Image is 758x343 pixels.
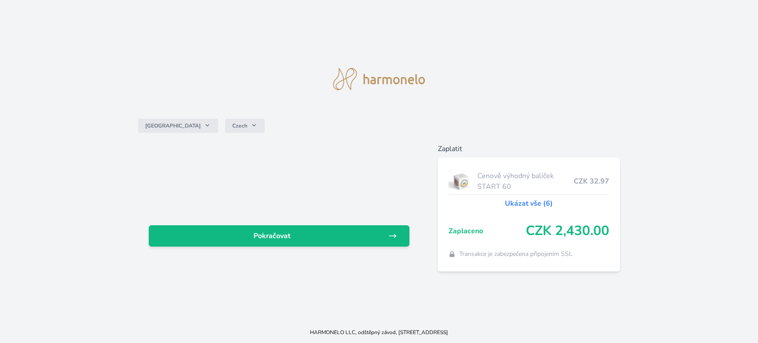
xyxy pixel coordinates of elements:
[574,176,609,187] span: CZK 32.97
[477,171,574,192] span: Cenově výhodný balíček START 60
[448,226,526,236] span: Zaplaceno
[333,68,425,90] img: logo.svg
[225,119,265,133] button: Czech
[526,223,609,239] span: CZK 2,430.00
[448,170,474,192] img: start.jpg
[138,119,218,133] button: [GEOGRAPHIC_DATA]
[505,198,553,209] a: Ukázat vše (6)
[459,250,572,259] span: Transakce je zabezpečena připojením SSL
[145,122,201,129] span: [GEOGRAPHIC_DATA]
[438,144,620,154] h6: Zaplatit
[156,231,388,241] span: Pokračovat
[149,225,409,247] a: Pokračovat
[232,122,247,129] span: Czech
